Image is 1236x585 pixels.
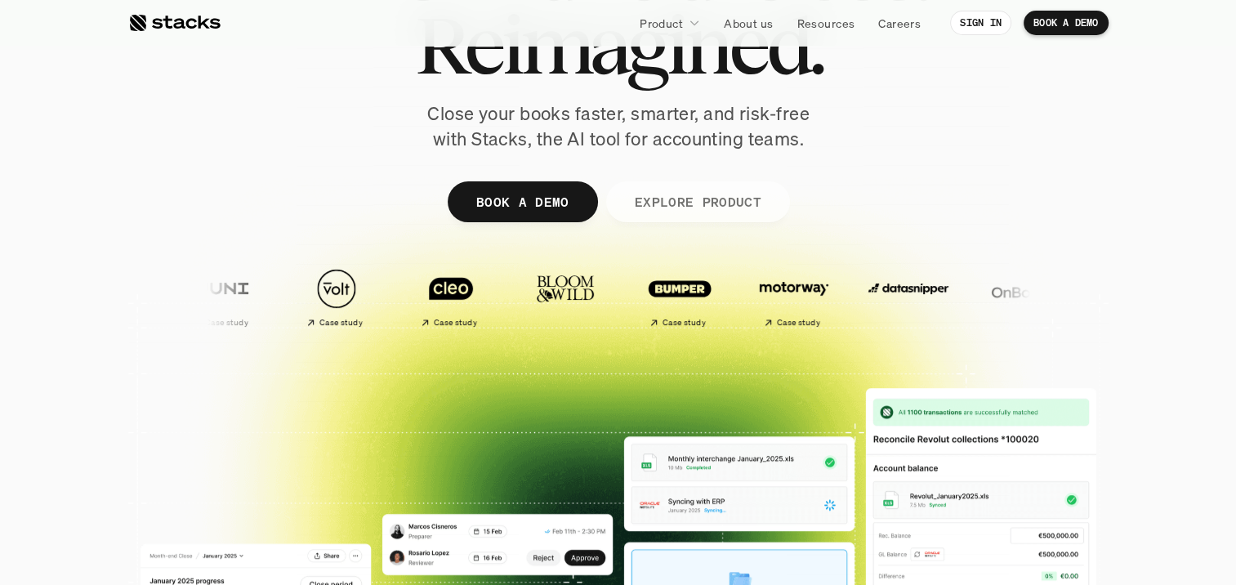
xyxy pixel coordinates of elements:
h2: Case study [218,318,261,328]
a: Careers [868,8,930,38]
p: SIGN IN [960,17,1002,29]
a: Case study [640,260,746,334]
a: SIGN IN [950,11,1011,35]
p: Resources [796,15,854,32]
a: About us [714,8,783,38]
a: Resources [787,8,864,38]
h2: Case study [332,318,376,328]
a: Case study [525,260,631,334]
a: EXPLORE PRODUCT [605,181,789,222]
p: BOOK A DEMO [1033,17,1099,29]
span: Reimagined. [414,8,822,82]
p: Product [640,15,683,32]
p: Close your books faster, smarter, and risk-free with Stacks, the AI tool for accounting teams. [414,101,823,152]
p: BOOK A DEMO [475,190,569,213]
h2: Case study [676,318,719,328]
a: Case study [297,260,403,334]
p: Careers [878,15,921,32]
a: BOOK A DEMO [1024,11,1109,35]
a: BOOK A DEMO [447,181,597,222]
h2: Case study [561,318,605,328]
p: EXPLORE PRODUCT [634,190,761,213]
a: Privacy Policy [193,378,265,390]
p: About us [724,15,773,32]
a: Case study [182,260,288,334]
